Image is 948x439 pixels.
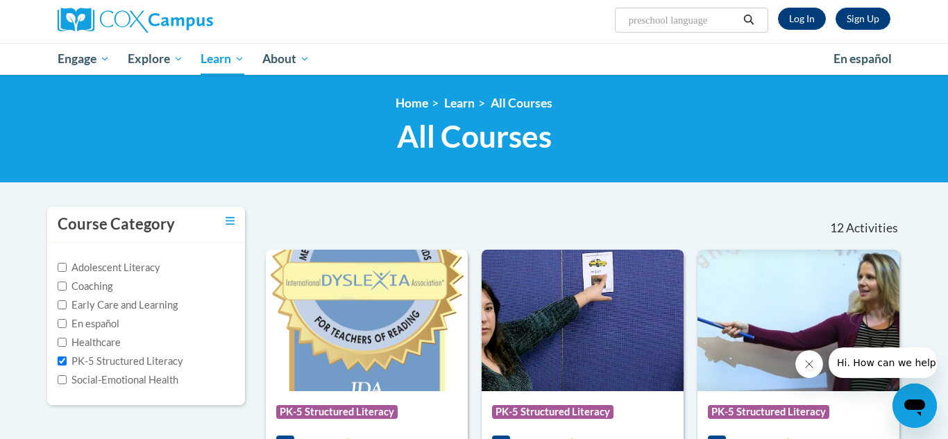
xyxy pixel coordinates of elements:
label: PK-5 Structured Literacy [58,354,183,369]
span: Learn [201,51,244,67]
img: Course Logo [482,250,684,391]
a: En español [824,44,901,74]
span: 12 [830,221,844,236]
a: Register [836,8,890,30]
a: Cox Campus [58,8,321,33]
a: Learn [444,96,475,110]
h3: Course Category [58,214,175,235]
div: Main menu [37,43,911,75]
span: All Courses [397,118,552,155]
span: PK-5 Structured Literacy [708,405,829,419]
label: Healthcare [58,335,121,350]
label: Social-Emotional Health [58,372,178,388]
span: Hi. How can we help? [8,10,112,21]
input: Checkbox for Options [58,263,67,272]
span: PK-5 Structured Literacy [492,405,613,419]
input: Checkbox for Options [58,300,67,309]
span: Explore [128,51,183,67]
a: Log In [778,8,826,30]
span: PK-5 Structured Literacy [276,405,398,419]
span: About [262,51,310,67]
a: Learn [192,43,253,75]
img: Cox Campus [58,8,213,33]
span: Engage [58,51,110,67]
a: Engage [49,43,119,75]
iframe: Close message [795,350,823,378]
input: Checkbox for Options [58,375,67,384]
label: Coaching [58,279,112,294]
span: Activities [846,221,898,236]
a: About [253,43,319,75]
img: Course Logo [697,250,899,391]
a: All Courses [491,96,552,110]
button: Search [738,12,759,28]
label: Adolescent Literacy [58,260,160,275]
iframe: Button to launch messaging window [892,384,937,428]
iframe: Message from company [829,347,937,378]
input: Checkbox for Options [58,319,67,328]
label: Early Care and Learning [58,298,178,313]
label: En español [58,316,119,332]
img: Course Logo [266,250,468,391]
span: En español [833,51,892,66]
input: Checkbox for Options [58,356,67,365]
input: Checkbox for Options [58,338,67,347]
input: Search Courses [627,12,738,28]
a: Home [396,96,428,110]
a: Toggle collapse [226,214,235,229]
a: Explore [119,43,192,75]
input: Checkbox for Options [58,282,67,291]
